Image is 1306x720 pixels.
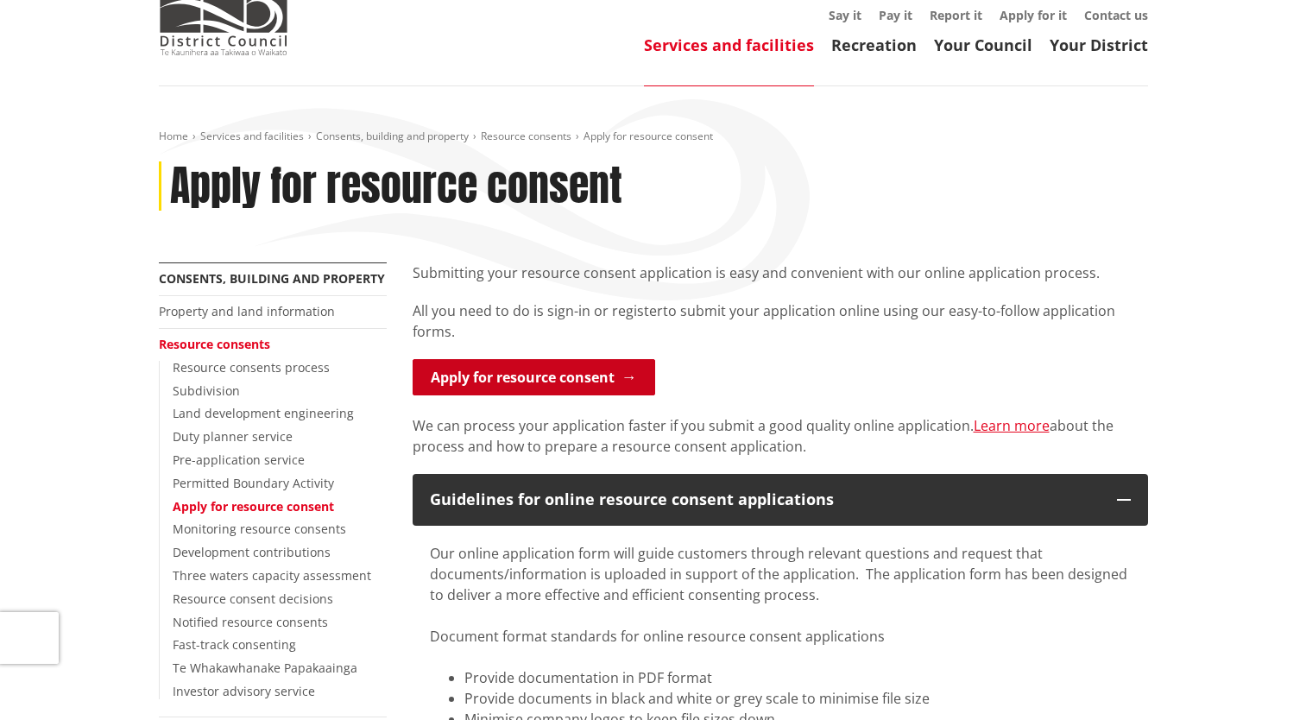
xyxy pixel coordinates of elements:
a: Duty planner service [173,428,293,445]
a: Your District [1050,35,1148,55]
a: Say it [829,7,861,23]
a: Report it [930,7,982,23]
a: Subdivision [173,382,240,399]
li: Provide documentation in PDF format [464,667,1131,688]
a: Services and facilities [644,35,814,55]
a: Fast-track consenting [173,636,296,653]
button: Guidelines for online resource consent applications [413,474,1148,526]
nav: breadcrumb [159,129,1148,144]
a: Resource consents [159,336,270,352]
a: Resource consents process [173,359,330,376]
div: Document format standards for online resource consent applications​ [430,626,1131,647]
li: Provide documents in black and white or grey scale to minimise file size [464,688,1131,709]
p: We can process your application faster if you submit a good quality online application. about the... [413,415,1148,457]
a: Monitoring resource consents [173,521,346,537]
div: Guidelines for online resource consent applications [430,491,1100,508]
a: Contact us [1084,7,1148,23]
span: Submitting your resource consent application is easy and convenient with our online application p... [413,263,1100,282]
a: Consents, building and property [316,129,469,143]
a: Learn more [974,416,1050,435]
a: Three waters capacity assessment [173,567,371,584]
a: Pre-application service [173,452,305,468]
a: Services and facilities [200,129,304,143]
a: Apply for resource consent [173,498,334,515]
a: Resource consents [481,129,571,143]
a: Investor advisory service [173,683,315,699]
a: Apply for resource consent [413,359,655,395]
a: Property and land information [159,303,335,319]
a: Development contributions [173,544,331,560]
a: Consents, building and property [159,270,385,287]
a: Land development engineering [173,405,354,421]
a: Notified resource consents [173,614,328,630]
p: to submit your application online using our easy-to-follow application forms. [413,300,1148,342]
a: Resource consent decisions [173,591,333,607]
a: Recreation [831,35,917,55]
a: Permitted Boundary Activity [173,475,334,491]
h1: Apply for resource consent [170,161,622,212]
a: Pay it [879,7,912,23]
div: Our online application form will guide customers through relevant questions and request that docu... [430,543,1131,605]
a: Apply for it [1000,7,1067,23]
a: Home [159,129,188,143]
span: All you need to do is sign-in or register [413,301,663,320]
iframe: Messenger Launcher [1227,647,1289,710]
a: Your Council [934,35,1032,55]
a: Te Whakawhanake Papakaainga [173,660,357,676]
span: Apply for resource consent [584,129,713,143]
